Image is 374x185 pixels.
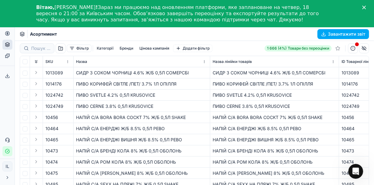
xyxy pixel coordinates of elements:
[30,31,57,37] nav: breadcrumb
[76,59,87,64] span: Назва
[76,159,207,165] div: НАПІЙ С/А РОМ КОЛА 8% Ж/Б 0,5Л ОБОЛОНЬ
[31,45,50,51] input: Пошук по SKU або назві
[32,169,40,177] button: Expand
[32,102,40,110] button: Expand
[45,114,58,121] span: 10456
[213,137,336,143] div: НАПІЙ С/А ЕНЕРДЖІ ВИШНЯ Ж/Б 8.5% 0,5Л РЕВО
[265,45,332,51] a: 1 666 (4%)Товари без переоцінки
[45,170,58,176] span: 10475
[76,81,207,87] div: ПИВО КОРИФЕЙ СВІТЛЕ /ПЕТ/ 3.7% 1Л ОПІЛЛЯ
[36,4,54,10] b: Вітаю,
[3,162,12,171] span: IL
[96,4,98,10] b: !
[45,81,62,87] span: 1014176
[76,92,207,98] div: ПИВО SVETLE 4.2% 0,5Л KRUSOVICE
[32,125,40,132] button: Expand
[213,170,336,176] div: НАПІЙ С/А [PERSON_NAME] 8% Ж/Б 0,5Л ОБОЛОНЬ
[213,81,336,87] div: ПИВО КОРИФЕЙ СВІТЛЕ /ПЕТ/ 3.7% 1Л ОПІЛЛЯ
[213,148,336,154] div: НАПІЙ С/А БРЕНДІ КОЛА 8% Ж/Б 0,5Л ОБОЛОНЬ
[76,137,207,143] div: НАПІЙ С/А ЕНЕРДЖІ ВИШНЯ Ж/Б 8.5% 0,5Л РЕВО
[45,70,63,76] span: 1013089
[45,92,63,98] span: 1024742
[45,148,58,154] span: 10473
[76,148,207,154] div: НАПІЙ С/А БРЕНДІ КОЛА 8% Ж/Б 0,5Л ОБОЛОНЬ
[30,31,57,37] span: Асортимент
[32,147,40,154] button: Expand
[45,59,53,64] span: SKU
[213,92,336,98] div: ПИВО SVETLE 4.2% 0,5Л KRUSOVICE
[317,29,369,39] button: Завантажити звіт
[213,70,336,76] div: СИДР З СОКОМ ЧОРНИЦІ 4.6% Ж/Б 0,5Л СОМЕРСБІ
[213,159,336,165] div: НАПІЙ С/А РОМ КОЛА 8% Ж/Б 0,5Л ОБОЛОНЬ
[76,126,207,132] div: НАПІЙ С/А ЕНЕРДЖІ Ж/Б 8.5% 0,5Л РЕВО
[137,45,172,52] button: Цінова кампанія
[288,46,329,51] span: Товари без переоцінки
[32,113,40,121] button: Expand
[117,45,136,52] button: Бренди
[45,126,58,132] span: 10464
[362,6,368,9] div: Закрити
[76,170,207,176] div: НАПІЙ С/А [PERSON_NAME] 8% Ж/Б 0,5Л ОБОЛОНЬ
[76,103,207,109] div: ПИВО CERNE 3.8% 0,5Л KRUSOVICE
[173,45,212,52] button: Додати фільтр
[36,4,328,23] div: [PERSON_NAME] Зараз ми працюємо над оновленням платформи, яке заплановане на четвер, 18 вересня о...
[213,59,252,64] span: Назва лінійки товарів
[67,45,91,52] button: Фільтр
[32,80,40,87] button: Expand
[45,159,58,165] span: 10474
[2,161,12,171] button: IL
[32,136,40,143] button: Expand
[32,58,40,65] button: Expand all
[32,69,40,76] button: Expand
[45,103,63,109] span: 1024749
[213,103,336,109] div: ПИВО CERNE 3.8% 0,5Л KRUSOVICE
[76,70,207,76] div: СИДР З СОКОМ ЧОРНИЦІ 4.6% Ж/Б 0,5Л СОМЕРСБІ
[213,126,336,132] div: НАПІЙ С/А ЕНЕРДЖІ Ж/Б 8.5% 0,5Л РЕВО
[32,158,40,165] button: Expand
[45,137,58,143] span: 10465
[213,114,336,121] div: НАПІЙ С/А BORA BORA COCKT 7% Ж/Б 0,5Л SHAKE
[348,164,363,179] iframe: Intercom live chat
[94,45,116,52] button: Категорії
[76,114,207,121] div: НАПІЙ С/А BORA BORA COCKT 7% Ж/Б 0,5Л SHAKE
[32,91,40,99] button: Expand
